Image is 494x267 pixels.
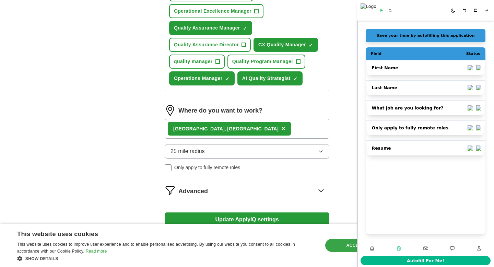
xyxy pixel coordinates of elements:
span: Operations Manager [174,75,223,82]
button: quality manager [169,55,225,69]
span: AI Quality Strategist [242,75,291,82]
span: Only apply to fully remote roles [174,164,240,171]
span: Operational Excellence Manager [174,8,251,15]
span: 25 mile radius [170,147,205,155]
button: AI Quality Strategist✓ [237,71,303,85]
img: location.png [165,105,176,116]
span: ✓ [309,43,313,48]
label: Where do you want to work? [178,106,262,115]
span: Quality Program Manager [232,58,293,65]
span: This website uses cookies to improve user experience and to enable personalised advertising. By u... [17,242,295,254]
button: × [281,124,285,134]
span: ✓ [225,76,230,82]
button: Operations Manager✓ [169,71,235,85]
button: Operational Excellence Manager [169,4,263,18]
input: Only apply to fully remote roles [165,164,172,171]
button: Update ApplyIQ settings [165,212,329,227]
span: Advanced [178,187,208,196]
span: × [281,125,285,132]
button: CX Quality Manager✓ [254,38,318,52]
div: Show details [17,255,314,262]
button: 25 mile radius [165,144,329,159]
div: This website uses cookies [17,228,297,238]
div: [GEOGRAPHIC_DATA], [GEOGRAPHIC_DATA] [173,125,279,132]
img: filter [165,185,176,196]
span: Quality Assurance Director [174,41,239,48]
span: CX Quality Manager [258,41,306,48]
button: Quality Assurance Director [169,38,251,52]
span: ✓ [293,76,297,82]
button: Quality Program Manager [227,55,305,69]
div: Accept all [325,239,395,252]
a: Read more, opens a new window [86,249,107,254]
button: Quality Assurance Manager✓ [169,21,252,35]
span: Show details [25,256,58,261]
span: quality manager [174,58,213,65]
span: Quality Assurance Manager [174,24,240,32]
span: ✓ [243,26,247,31]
